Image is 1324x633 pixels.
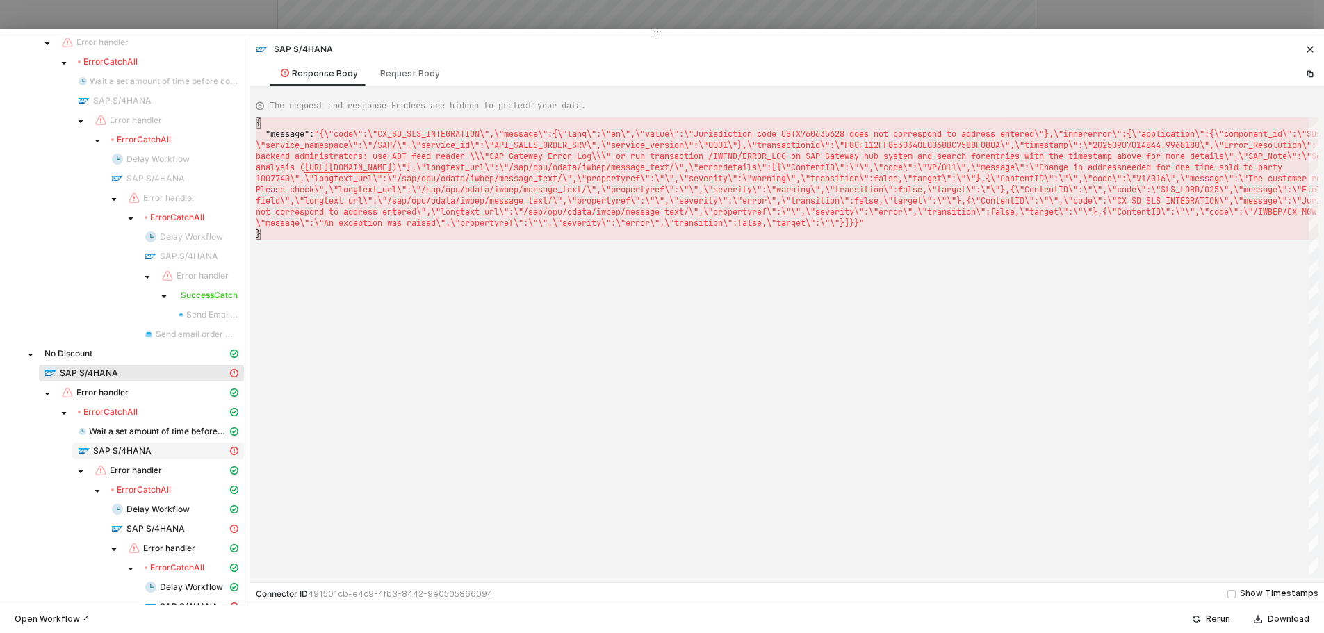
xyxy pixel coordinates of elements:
div: Error CatchAll [145,212,204,223]
span: icon-cards [230,544,238,552]
img: integration-icon [112,173,123,184]
img: integration-icon [79,95,90,106]
span: Error handler [156,268,244,284]
span: icon-cards [230,350,238,358]
div: Rerun [1206,614,1230,625]
span: Error handler [76,387,129,398]
span: \"warning\",\"transition\":false,\"target\":\"\"}, [742,173,986,184]
span: icon-exclamation [281,69,289,77]
span: Delay Workflow [160,582,223,593]
span: No Discount [39,345,244,362]
img: integration-icon [79,426,86,437]
span: caret-down [161,293,167,300]
span: icon-cards [230,583,238,591]
span: P Gateway Error Log\\\" or run transaction /IWFND/ [499,151,742,162]
img: integration-icon [145,329,152,340]
img: integration-icon [162,270,173,281]
span: Error handler [110,465,162,476]
span: Delay Workflow [126,504,190,515]
span: caret-down [77,118,84,125]
span: Error handler [56,34,244,51]
span: Delay Workflow [139,579,244,595]
span: Send email order was not created [139,326,244,343]
span: SAP S/4HANA [139,248,244,265]
div: Download [1268,614,1309,625]
span: ty\":\"warning\",\"transition\":false,\"target\":\ [742,184,986,195]
span: Delay Workflow [126,154,190,165]
span: icon-download [1254,615,1262,623]
div: Error CatchAll [78,56,138,67]
span: SAP S/4HANA [60,368,118,379]
span: SAP S/4HANA [72,92,244,109]
span: \":\"/sap/opu/odata/iwbep/message_text/\",\"proper [499,206,742,217]
span: field\",\"longtext_url\":\"/sap/opu/odata/iwbep/me [256,195,499,206]
img: integration-icon [145,601,156,612]
span: \"service_namespace\":\"/SAP/\",\"service_id\":\"A [256,140,499,151]
span: caret-down [60,60,67,67]
span: "\"},{\"ContentID\":\"\",\"code\":\"SLS_LORD/025\" [986,184,1229,195]
img: integration-icon [112,154,123,165]
span: } [256,229,261,240]
div: Error CatchAll [111,134,171,145]
span: backend administrators: use ADT feed reader \\\"SA [256,151,499,162]
img: integration-icon [79,76,87,87]
span: \"message\":\"An exception was raised\",\"property [256,217,499,229]
img: integration-icon [112,523,123,534]
div: SAP S/4HANA [256,43,333,56]
span: )\"},\"longtext_url\":\"/sap/opu/odata/iwbep/messa [392,162,635,173]
div: Success CatchAll [178,290,238,301]
span: "{\"code\":\"CX_SD_SLS_INTEGRATION\",\"message\":{ [314,129,557,140]
span: ontentID\":\"\",\"code\":\"CX_SD_SLS_INTEGRATION\" [986,195,1229,206]
img: integration-icon [79,445,90,457]
span: Error handler [177,270,229,281]
img: integration-icon [129,192,140,204]
span: caret-down [111,546,117,553]
span: Error handler [122,540,244,557]
img: integration-icon [95,465,106,476]
span: Delay Workflow [139,229,244,245]
span: caret-down [94,488,101,495]
span: SAP S/4HANA [39,365,244,381]
span: },\"innererror\":{\"application\":{\"component_id\ [1044,129,1287,140]
span: SAP S/4HANA [139,598,244,615]
div: Response Body [281,68,358,79]
span: SAP S/4HANA [126,173,185,184]
span: Please check\",\"longtext_url\":\"/sap/opu/odata/i [256,184,499,195]
span: needed for one-time sold-to party [1122,162,1282,173]
span: icon-cards [230,505,238,513]
span: wbep/message_text/\",\"propertyref\":\"\",\"severi [499,184,742,195]
span: ERROR_LOG on SAP Gateway hub system and search for [742,151,986,162]
span: SAP S/4HANA [160,601,218,612]
span: icon-cards [230,564,238,572]
span: analysis ( [256,162,304,173]
span: caret-down [94,138,101,145]
span: :false,\"target\":\"\"},{\"ContentID\":\"\",\"code [986,206,1229,217]
img: integration-icon [179,309,183,320]
img: integration-icon [112,504,123,515]
span: icon-exclamation [230,602,238,611]
span: Error handler [56,384,244,401]
span: icon-close [1306,45,1314,54]
span: caret-down [127,566,134,573]
span: caret-down [60,410,67,417]
span: Error handler [89,462,244,479]
span: caret-down [77,468,84,475]
span: entries with the timestamp above for more details [986,151,1224,162]
div: Connector ID [256,589,493,600]
span: ssage_text/\",\"propertyref\":\"\",\"severity\":\" [499,195,742,206]
span: tyref\":\"\",\"severity\":\"error\",\"transition\" [742,206,986,217]
span: Send email order was not created [156,329,238,340]
span: icon-copy-paste [1306,69,1314,78]
img: integration-icon [145,251,156,262]
img: integration-icon [45,368,56,379]
span: Send Email w/ Correct Address [172,306,244,323]
span: Delay Workflow [160,231,223,242]
span: ge_text/\",\"errordetails\":[{\"ContentID\":\"\",\ [635,162,878,173]
span: icon-cards [230,388,238,397]
span: SAP S/4HANA [160,251,218,262]
span: icon-exclamation [230,447,238,455]
img: integration-icon [62,37,73,48]
span: Delay Workflow [106,151,244,167]
span: SAP S/4HANA [106,170,244,187]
